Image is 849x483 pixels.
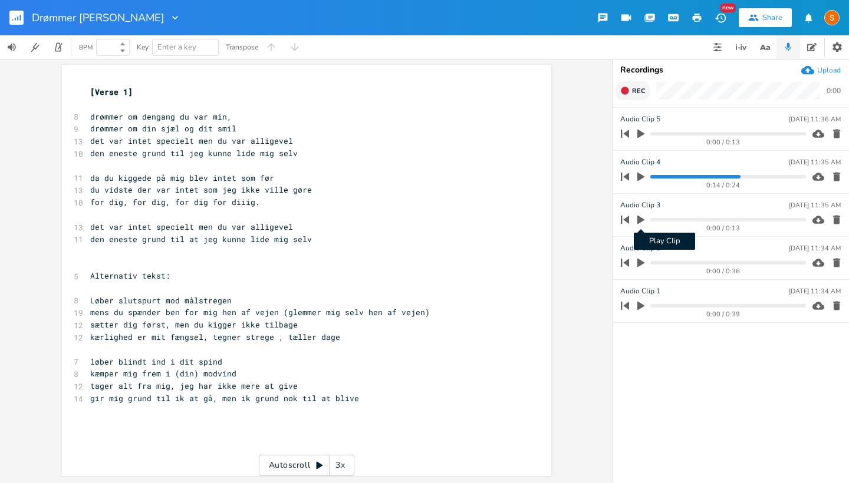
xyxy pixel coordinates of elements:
[620,200,660,211] span: Audio Clip 3
[226,44,258,51] div: Transpose
[641,225,806,231] div: 0:00 / 0:13
[762,12,782,23] div: Share
[720,4,736,12] div: New
[259,455,354,476] div: Autoscroll
[137,44,149,51] div: Key
[789,202,841,209] div: [DATE] 11:35 AM
[32,12,164,23] span: Drømmer [PERSON_NAME]
[90,332,340,342] span: kærlighed er mit fængsel, tegner strege , tæller dage
[90,234,312,244] span: den eneste grund til at jeg kunne lide mig selv
[620,243,660,254] span: Audio Clip 2
[79,44,93,51] div: BPM
[801,64,841,77] button: Upload
[90,184,312,195] span: du vidste der var intet som jeg ikke ville gøre
[632,87,645,95] span: Rec
[641,182,806,188] div: 0:14 / 0:24
[90,295,232,306] span: Løber slutspurt mod målstregen
[641,268,806,274] div: 0:00 / 0:36
[90,368,236,379] span: kæmper mig frem i (din) modvind
[157,42,196,52] span: Enter a key
[789,288,841,295] div: [DATE] 11:34 AM
[90,87,133,97] span: [Verse 1]
[789,159,841,166] div: [DATE] 11:35 AM
[620,114,660,125] span: Audio Clip 5
[633,210,649,229] button: Play Clip
[641,139,806,145] div: 0:00 / 0:13
[789,245,841,252] div: [DATE] 11:34 AM
[739,8,792,27] button: Share
[90,148,298,158] span: den eneste grund til jeg kunne lide mig selv
[827,87,841,94] div: 0:00
[817,65,841,75] div: Upload
[641,311,806,317] div: 0:00 / 0:39
[90,221,293,232] span: det var intet specielt men du var alligevel
[824,10,840,25] img: snukaka
[620,286,660,297] span: Audio Clip 1
[620,66,842,74] div: Recordings
[90,123,236,134] span: drømmer om din sjæl og dit smil
[90,135,293,146] span: det var intet specielt men du var alligevel
[709,7,732,28] button: New
[620,157,660,168] span: Audio Clip 4
[616,81,650,100] button: Rec
[90,393,359,403] span: gir mig grund til ik at gå, men ik grund nok til at blive
[90,381,298,391] span: tager alt fra mig, jeg har ikke mere at give
[330,455,351,476] div: 3x
[90,111,232,122] span: drømmer om dengang du var min,
[90,173,274,183] span: da du kiggede på mig blev intet som før
[789,116,841,123] div: [DATE] 11:36 AM
[90,356,222,367] span: løber blindt ind i dit spind
[90,270,170,281] span: Alternativ tekst:
[90,197,260,207] span: for dig, for dig, for dig for diiig.
[90,319,298,330] span: sætter dig først, men du kigger ikke tilbage
[90,307,430,317] span: mens du spænder ben for mig hen af vejen (glemmer mig selv hen af vejen)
